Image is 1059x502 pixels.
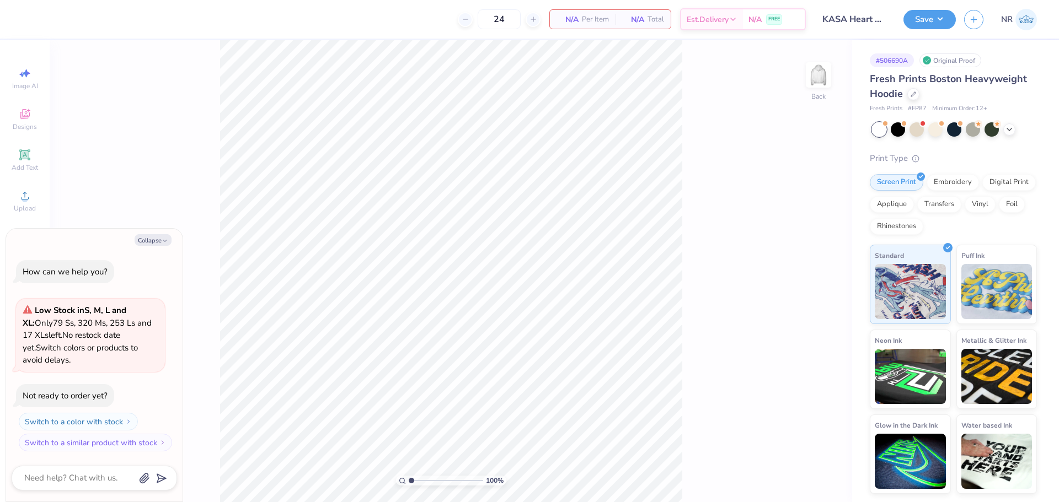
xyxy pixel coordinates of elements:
span: Only 79 Ss, 320 Ms, 253 Ls and 17 XLs left. Switch colors or products to avoid delays. [23,305,152,365]
span: Water based Ink [961,419,1012,431]
a: NR [1001,9,1037,30]
span: Total [648,14,664,25]
img: Puff Ink [961,264,1033,319]
span: N/A [748,14,762,25]
img: Metallic & Glitter Ink [961,349,1033,404]
span: # FP87 [908,104,927,114]
span: Per Item [582,14,609,25]
img: Switch to a color with stock [125,418,132,425]
div: Print Type [870,152,1037,165]
div: # 506690A [870,53,914,67]
div: Back [811,91,826,101]
img: Water based Ink [961,434,1033,489]
div: Foil [999,196,1025,213]
span: Standard [875,250,904,261]
div: Screen Print [870,174,923,191]
span: Fresh Prints Boston Heavyweight Hoodie [870,72,1027,100]
button: Switch to a similar product with stock [19,434,172,451]
span: Glow in the Dark Ink [875,419,938,431]
img: Glow in the Dark Ink [875,434,946,489]
div: Not ready to order yet? [23,390,108,401]
span: N/A [557,14,579,25]
img: Back [807,64,830,86]
input: – – [478,9,521,29]
strong: Low Stock in S, M, L and XL : [23,305,126,328]
input: Untitled Design [814,8,895,30]
div: Rhinestones [870,218,923,235]
div: Applique [870,196,914,213]
div: Vinyl [965,196,996,213]
span: FREE [768,15,780,23]
span: Metallic & Glitter Ink [961,334,1026,346]
div: Original Proof [919,53,981,67]
img: Switch to a similar product with stock [159,439,166,446]
span: Upload [14,204,36,213]
img: Standard [875,264,946,319]
button: Switch to a color with stock [19,413,138,430]
button: Collapse [135,234,172,246]
div: Digital Print [982,174,1036,191]
span: Puff Ink [961,250,985,261]
div: Transfers [917,196,961,213]
span: Designs [13,122,37,131]
img: Neon Ink [875,349,946,404]
img: Niki Roselle Tendencia [1015,9,1037,30]
button: Save [903,10,956,29]
span: NR [1001,13,1013,26]
span: Est. Delivery [687,14,729,25]
span: N/A [622,14,644,25]
span: 100 % [486,476,504,485]
span: No restock date yet. [23,330,120,353]
div: Embroidery [927,174,979,191]
span: Add Text [12,163,38,172]
span: Image AI [12,82,38,90]
span: Fresh Prints [870,104,902,114]
div: How can we help you? [23,266,108,277]
span: Neon Ink [875,334,902,346]
span: Minimum Order: 12 + [932,104,987,114]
